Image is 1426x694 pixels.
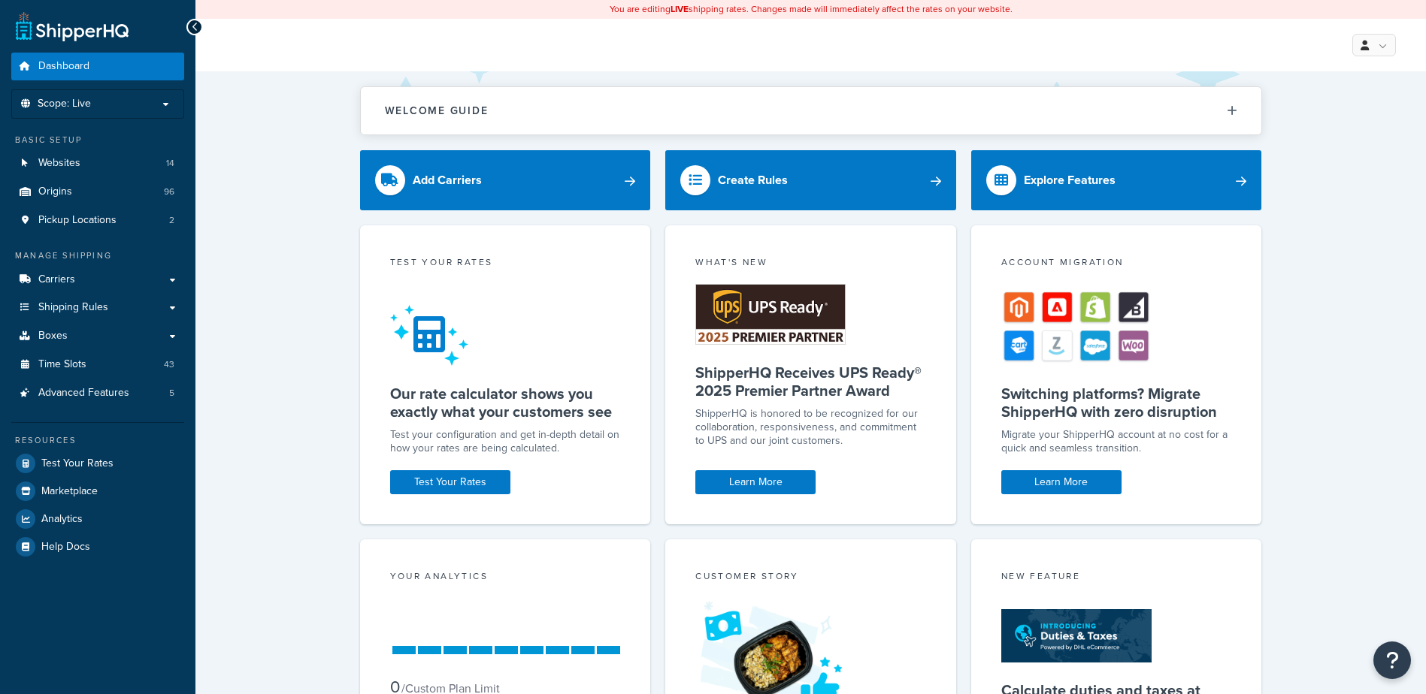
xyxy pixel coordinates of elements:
[971,150,1262,210] a: Explore Features
[695,569,926,587] div: Customer Story
[390,385,621,421] h5: Our rate calculator shows you exactly what your customers see
[1001,255,1232,273] div: Account Migration
[38,60,89,73] span: Dashboard
[695,255,926,273] div: What's New
[360,150,651,210] a: Add Carriers
[11,207,184,234] li: Pickup Locations
[390,569,621,587] div: Your Analytics
[38,186,72,198] span: Origins
[11,533,184,560] a: Help Docs
[41,485,98,498] span: Marketplace
[41,513,83,526] span: Analytics
[390,255,621,273] div: Test your rates
[38,157,80,170] span: Websites
[11,434,184,447] div: Resources
[1001,569,1232,587] div: New Feature
[164,358,174,371] span: 43
[718,170,788,191] div: Create Rules
[1001,385,1232,421] h5: Switching platforms? Migrate ShipperHQ with zero disruption
[1373,641,1411,679] button: Open Resource Center
[169,387,174,400] span: 5
[11,478,184,505] a: Marketplace
[41,541,90,554] span: Help Docs
[38,214,117,227] span: Pickup Locations
[169,214,174,227] span: 2
[11,294,184,321] a: Shipping Rules
[11,134,184,146] div: Basic Setup
[671,2,689,16] b: LIVE
[11,450,184,477] a: Test Your Rates
[361,87,1261,134] button: Welcome Guide
[695,470,816,494] a: Learn More
[11,149,184,177] a: Websites14
[695,407,926,448] p: ShipperHQ is honored to be recognized for our collaboration, responsiveness, and commitment to UP...
[11,53,184,80] a: Dashboard
[1024,170,1116,191] div: Explore Features
[413,170,482,191] div: Add Carriers
[38,301,108,314] span: Shipping Rules
[390,428,621,455] div: Test your configuration and get in-depth detail on how your rates are being calculated.
[11,266,184,294] a: Carriers
[11,149,184,177] li: Websites
[11,207,184,234] a: Pickup Locations2
[11,379,184,407] a: Advanced Features5
[390,470,510,494] a: Test Your Rates
[11,351,184,379] li: Time Slots
[665,150,956,210] a: Create Rules
[38,98,91,110] span: Scope: Live
[164,186,174,198] span: 96
[1001,428,1232,455] div: Migrate your ShipperHQ account at no cost for a quick and seamless transition.
[11,351,184,379] a: Time Slots43
[41,457,114,470] span: Test Your Rates
[695,364,926,400] h5: ShipperHQ Receives UPS Ready® 2025 Premier Partner Award
[11,505,184,533] a: Analytics
[11,178,184,206] li: Origins
[385,105,489,116] h2: Welcome Guide
[38,273,75,286] span: Carriers
[166,157,174,170] span: 14
[11,379,184,407] li: Advanced Features
[38,387,129,400] span: Advanced Features
[11,178,184,206] a: Origins96
[38,358,86,371] span: Time Slots
[11,322,184,350] a: Boxes
[11,249,184,262] div: Manage Shipping
[38,330,68,342] span: Boxes
[1001,470,1122,494] a: Learn More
